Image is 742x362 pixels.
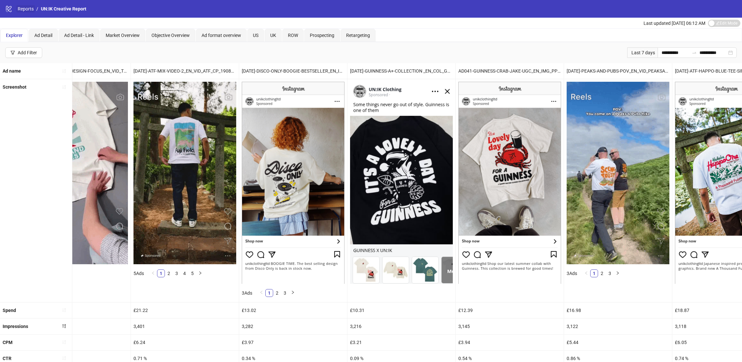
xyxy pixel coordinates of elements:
img: Screenshot 120231466865940356 [350,82,453,284]
span: to [692,50,697,55]
button: left [257,289,265,297]
div: 3,282 [239,319,347,334]
li: 4 [181,269,188,277]
img: Screenshot 120231297438000356 [133,82,236,264]
li: 5 [188,269,196,277]
li: 3 [606,269,614,277]
span: left [151,271,155,275]
div: [DATE]-ATF-PRODUCT-DESIGN-FOCUS_EN_VID_TEES_CP_23072025_ALLG_CC_SC1_None__ [23,63,131,79]
a: Reports [16,5,35,12]
button: Add Filter [5,47,42,58]
button: left [149,269,157,277]
b: CTR [3,356,11,361]
a: 5 [189,270,196,277]
span: UK [270,33,276,38]
img: Screenshot 120226985108770356 [458,82,561,284]
li: 1 [265,289,273,297]
a: 3 [173,270,180,277]
div: £10.31 [347,302,455,318]
div: Add Filter [18,50,37,55]
span: sort-ascending [62,308,66,312]
a: 1 [266,289,273,297]
span: 3 Ads [242,290,252,296]
li: Previous Page [582,269,590,277]
li: 2 [273,289,281,297]
span: Explorer [6,33,23,38]
li: Previous Page [149,269,157,277]
li: 3 [173,269,181,277]
span: ROW [288,33,298,38]
div: £3.21 [347,335,455,350]
div: £6.24 [131,335,239,350]
span: right [291,290,295,294]
span: sort-ascending [62,69,66,73]
li: 2 [598,269,606,277]
a: 2 [274,289,281,297]
li: Next Page [196,269,204,277]
span: Objective Overview [151,33,190,38]
div: £3.97 [239,335,347,350]
div: [DATE]-ATF-MIX-VIDEO-2_EN_VID_ATF_CP_19082025_ALLG_CC_SC24_None__ [131,63,239,79]
div: 3,122 [564,319,672,334]
button: right [196,269,204,277]
div: [DATE]-DISCO-ONLY-BOOGIE-BESTSELLER_EN_IMG_DISCO_CP_23072025_ALLG_CC_SC24_None__ [239,63,347,79]
a: 2 [598,270,606,277]
span: left [259,290,263,294]
a: 2 [165,270,172,277]
b: Impressions [3,324,28,329]
img: Screenshot 120231297508270356 [25,82,128,264]
b: Screenshot [3,84,26,90]
span: 5 Ads [133,271,144,276]
li: Next Page [289,289,297,297]
span: sort-ascending [62,356,66,360]
span: sort-descending [62,324,66,328]
b: Ad name [3,68,21,74]
div: [DATE]-GUINNESS-A+-COLLECTION _EN_COL_GUINNESS_CP_22082026_ALLG_CC_SC3_None_RELAUNCHED_ – Copy 3 [347,63,455,79]
span: sort-ascending [62,340,66,344]
div: £13.02 [239,302,347,318]
button: right [614,269,622,277]
span: Prospecting [310,33,334,38]
span: US [253,33,258,38]
div: 3,145 [456,319,564,334]
span: swap-right [692,50,697,55]
li: / [36,5,38,12]
div: 3,471 [23,319,131,334]
span: Retargeting [346,33,370,38]
span: right [616,271,620,275]
li: Next Page [614,269,622,277]
div: AD041-GUINNESS-CRAB-JAKE-UGC_EN_IMG_PP_20062025_M_CC_SC13_None_ – Copy [456,63,564,79]
a: 1 [591,270,598,277]
li: 2 [165,269,173,277]
span: filter [10,50,15,55]
li: 3 [281,289,289,297]
button: right [289,289,297,297]
span: Ad Detail - Link [64,33,94,38]
div: £5.44 [564,335,672,350]
img: Screenshot 120230601158340356 [567,82,669,264]
div: 3,216 [347,319,455,334]
div: £3.94 [456,335,564,350]
div: £7.52 [23,335,131,350]
div: £21.22 [131,302,239,318]
div: Last 7 days [627,47,658,58]
div: 3,401 [131,319,239,334]
div: £26.09 [23,302,131,318]
span: 3 Ads [567,271,577,276]
li: 1 [157,269,165,277]
a: 4 [181,270,188,277]
span: Ad Detail [34,33,52,38]
img: Screenshot 120231296433150356 [242,82,344,284]
div: [DATE]-PEAKS-AND-PUBS-POV_EN_VID_PEAKSANDPUBS_CP_05082025_ALLG_CC_SC24_None__ [564,63,672,79]
div: £12.39 [456,302,564,318]
a: 3 [281,289,289,297]
span: left [584,271,588,275]
b: Spend [3,308,16,313]
li: Previous Page [257,289,265,297]
span: sort-ascending [62,85,66,89]
span: right [198,271,202,275]
a: 3 [606,270,613,277]
button: left [582,269,590,277]
span: Last updated [DATE] 06:12 AM [644,21,705,26]
a: 1 [157,270,165,277]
